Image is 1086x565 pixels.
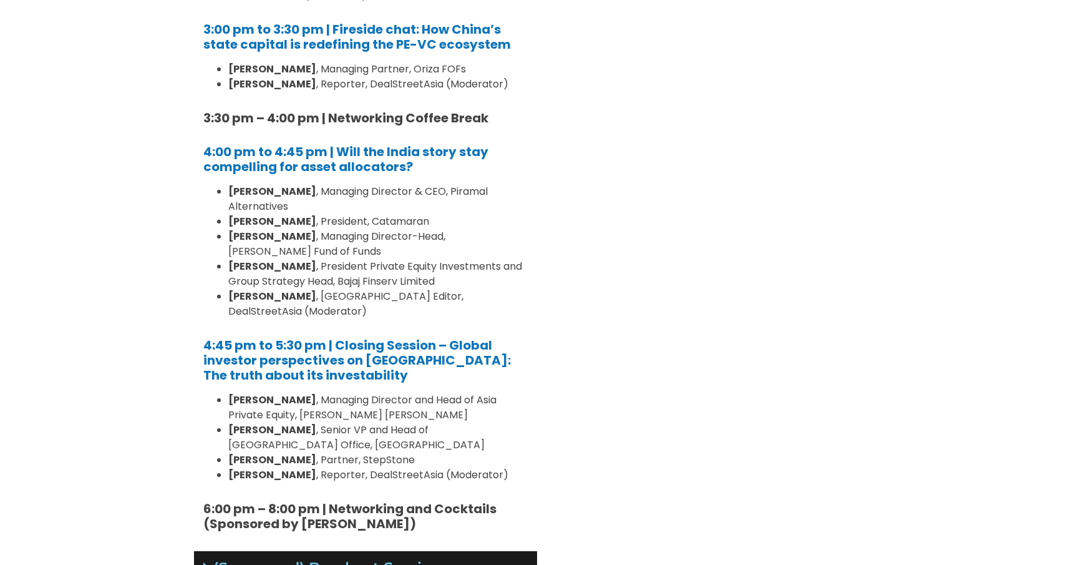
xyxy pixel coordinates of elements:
[228,423,528,453] li: , Senior VP and Head of [GEOGRAPHIC_DATA] Office, [GEOGRAPHIC_DATA]
[228,259,528,289] li: , President Private Equity Investments and Group Strategy Head, Bajaj Finserv Limited
[228,214,316,228] strong: [PERSON_NAME]
[203,500,497,533] strong: 6:00 pm – 8:00 pm | Networking and Cocktails (Sponsored by [PERSON_NAME])
[203,109,488,127] strong: 3:30 pm – 4:00 pm | Networking Coffee Break
[228,77,316,91] strong: [PERSON_NAME]
[203,337,511,384] a: 4:45 pm to 5:30 pm | Closing Session – Global investor perspectives on [GEOGRAPHIC_DATA]: The tru...
[228,423,316,437] strong: [PERSON_NAME]
[228,184,528,214] li: , Managing Director & CEO, Piramal Alternatives
[228,214,528,229] li: , President, Catamaran
[228,453,316,467] strong: [PERSON_NAME]
[228,468,528,483] li: , Reporter, DealStreetAsia (Moderator)
[228,289,316,303] strong: [PERSON_NAME]
[228,393,528,423] li: , Managing Director and Head of Asia Private Equity, [PERSON_NAME] [PERSON_NAME]
[228,259,316,273] strong: [PERSON_NAME]
[228,468,316,482] strong: [PERSON_NAME]
[203,21,511,53] a: 3:00 pm to 3:30 pm | Fireside chat: How China’s state capital is redefining the PE-VC ecosystem
[228,62,316,76] strong: [PERSON_NAME]
[228,229,316,243] strong: [PERSON_NAME]
[228,289,528,319] li: , [GEOGRAPHIC_DATA] Editor, DealStreetAsia (Moderator)
[228,184,316,199] strong: [PERSON_NAME]
[228,453,528,468] li: , Partner, StepStone
[228,229,528,259] li: , Managing Director-Head, [PERSON_NAME] Fund of Funds
[228,393,316,407] strong: [PERSON_NAME]
[228,77,528,92] li: , Reporter, DealStreetAsia (Moderator)
[228,62,528,77] li: , Managing Partner, Oriza FOFs
[203,143,488,175] a: 4:00 pm to 4:45 pm | Will the India story stay compelling for asset allocators?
